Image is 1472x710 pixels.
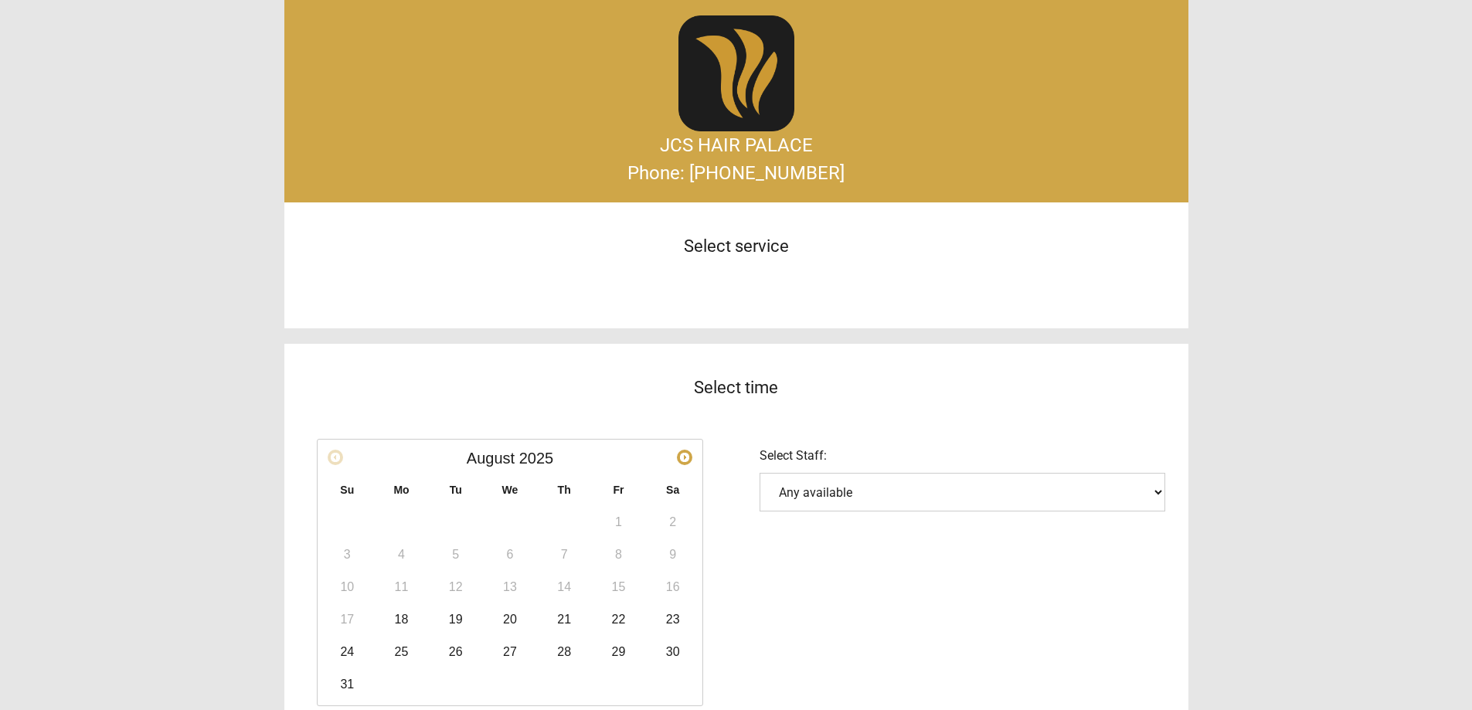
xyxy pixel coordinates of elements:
span: Next [678,451,691,464]
a: 27 [495,637,525,668]
span: August [467,450,515,467]
span: Friday [613,484,624,496]
span: Monday [393,484,409,496]
a: 31 [331,669,362,700]
a: 23 [658,604,688,635]
a: 21 [549,604,580,635]
span: Select Staff: [760,448,827,463]
div: Select time [284,344,1188,431]
a: 24 [331,637,362,668]
a: 30 [658,637,688,668]
span: Tuesday [450,484,462,496]
a: 22 [603,604,634,635]
span: Sunday [340,484,354,496]
a: 26 [440,637,471,668]
span: Wednesday [502,484,518,496]
a: 25 [386,637,417,668]
div: Select service [284,202,1188,290]
a: 29 [603,637,634,668]
a: 28 [549,637,580,668]
span: Saturday [666,484,679,496]
span: 2025 [519,450,554,467]
a: 18 [386,604,417,635]
img: Business logo [678,15,794,131]
div: JCS HAIR PALACE [300,131,1173,159]
a: 20 [495,604,525,635]
a: 19 [440,604,471,635]
a: Next [677,450,692,465]
div: Phone: [PHONE_NUMBER] [300,159,1173,187]
span: Thursday [558,484,571,496]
